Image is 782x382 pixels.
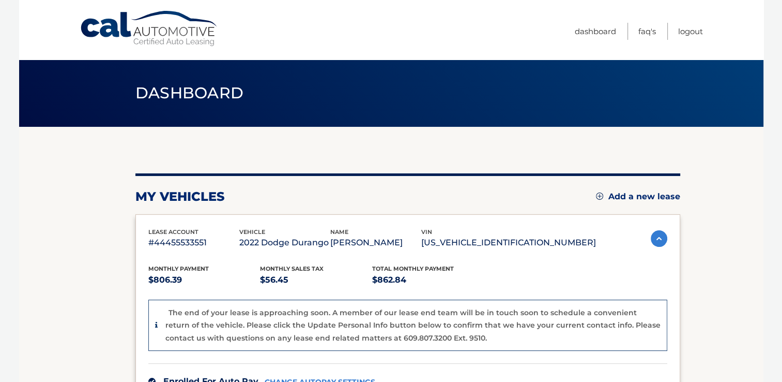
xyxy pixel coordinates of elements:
[148,273,260,287] p: $806.39
[239,236,330,250] p: 2022 Dodge Durango
[135,189,225,204] h2: my vehicles
[135,83,244,102] span: Dashboard
[421,228,432,236] span: vin
[596,193,603,200] img: add.svg
[80,10,219,47] a: Cal Automotive
[372,273,484,287] p: $862.84
[638,23,656,40] a: FAQ's
[330,228,348,236] span: name
[575,23,616,40] a: Dashboard
[651,230,667,247] img: accordion-active.svg
[148,236,239,250] p: #44455533551
[148,228,198,236] span: lease account
[260,265,324,272] span: Monthly sales Tax
[165,308,661,343] p: The end of your lease is approaching soon. A member of our lease end team will be in touch soon t...
[330,236,421,250] p: [PERSON_NAME]
[678,23,703,40] a: Logout
[148,265,209,272] span: Monthly Payment
[372,265,454,272] span: Total Monthly Payment
[421,236,596,250] p: [US_VEHICLE_IDENTIFICATION_NUMBER]
[239,228,265,236] span: vehicle
[596,192,680,202] a: Add a new lease
[260,273,372,287] p: $56.45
